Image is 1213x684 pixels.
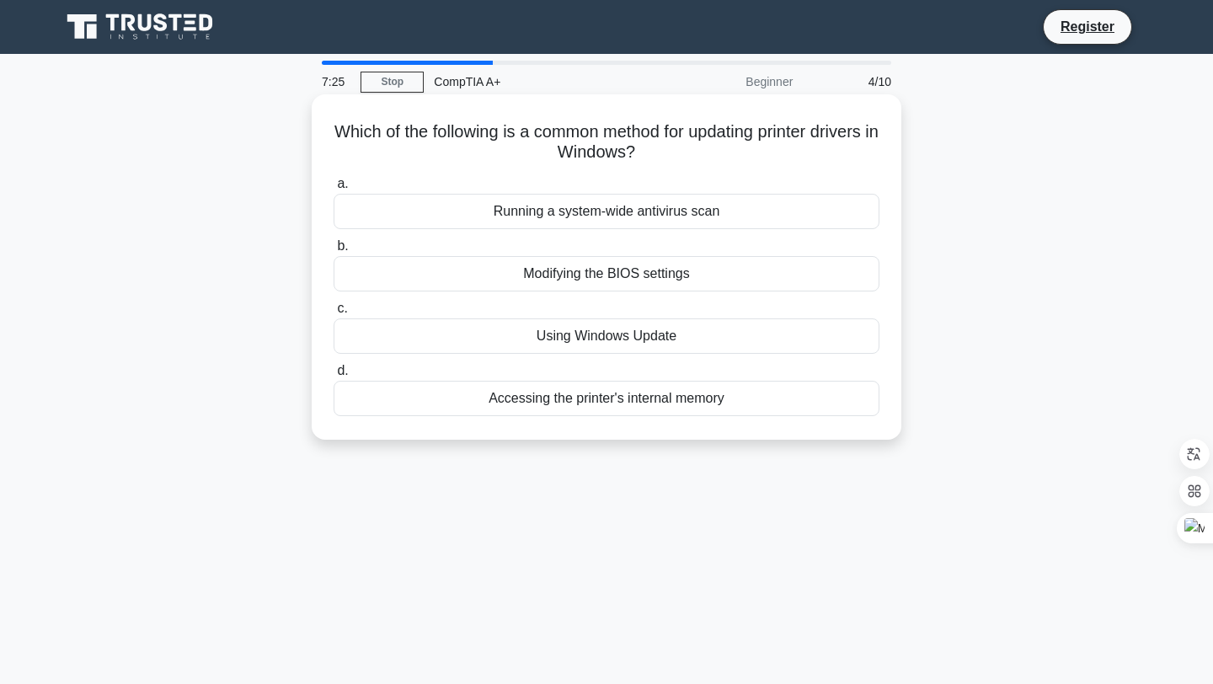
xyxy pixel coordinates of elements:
div: 7:25 [312,65,361,99]
h5: Which of the following is a common method for updating printer drivers in Windows? [332,121,881,163]
div: Beginner [655,65,803,99]
span: b. [337,238,348,253]
div: Modifying the BIOS settings [334,256,879,291]
span: d. [337,363,348,377]
div: Running a system-wide antivirus scan [334,194,879,229]
span: a. [337,176,348,190]
a: Stop [361,72,424,93]
div: 4/10 [803,65,901,99]
div: Using Windows Update [334,318,879,354]
div: Accessing the printer's internal memory [334,381,879,416]
div: CompTIA A+ [424,65,655,99]
span: c. [337,301,347,315]
a: Register [1050,16,1125,37]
